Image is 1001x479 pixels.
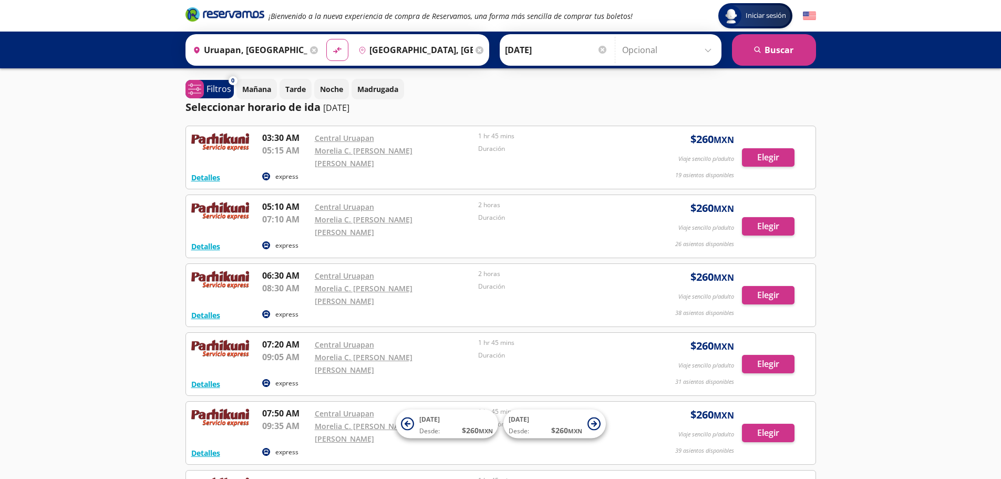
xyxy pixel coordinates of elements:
[803,9,816,23] button: English
[732,34,816,66] button: Buscar
[231,76,234,85] span: 0
[678,361,734,370] p: Viaje sencillo p/adulto
[315,146,412,168] a: Morelia C. [PERSON_NAME] [PERSON_NAME]
[275,310,298,319] p: express
[690,338,734,354] span: $ 260
[280,79,312,99] button: Tarde
[191,172,220,183] button: Detalles
[503,410,606,439] button: [DATE]Desde:$260MXN
[191,379,220,390] button: Detalles
[315,271,374,281] a: Central Uruapan
[315,352,412,375] a: Morelia C. [PERSON_NAME] [PERSON_NAME]
[315,283,412,306] a: Morelia C. [PERSON_NAME] [PERSON_NAME]
[285,84,306,95] p: Tarde
[675,240,734,249] p: 26 asientos disponibles
[714,203,734,215] small: MXN
[690,131,734,147] span: $ 260
[678,155,734,164] p: Viaje sencillo p/adulto
[690,269,734,285] span: $ 260
[262,351,309,363] p: 09:05 AM
[185,80,234,98] button: 0Filtros
[191,200,249,221] img: RESERVAMOS
[315,409,374,419] a: Central Uruapan
[354,37,473,63] input: Buscar Destino
[185,6,264,22] i: Brand Logo
[191,131,249,152] img: RESERVAMOS
[742,148,794,167] button: Elegir
[678,223,734,232] p: Viaje sencillo p/adulto
[478,338,637,348] p: 1 hr 45 mins
[191,269,249,290] img: RESERVAMOS
[275,241,298,250] p: express
[262,269,309,282] p: 06:30 AM
[675,378,734,386] p: 31 asientos disponibles
[262,144,309,157] p: 05:15 AM
[419,415,440,424] span: [DATE]
[275,379,298,388] p: express
[742,355,794,373] button: Elegir
[742,424,794,442] button: Elegir
[509,415,529,424] span: [DATE]
[185,99,321,115] p: Seleccionar horario de ida
[262,213,309,226] p: 07:10 AM
[478,131,637,141] p: 1 hr 45 mins
[742,217,794,236] button: Elegir
[675,446,734,455] p: 39 asientos disponibles
[315,340,374,350] a: Central Uruapan
[269,11,633,21] em: ¡Bienvenido a la nueva experiencia de compra de Reservamos, una forma más sencilla de comprar tus...
[262,420,309,432] p: 09:35 AM
[262,282,309,294] p: 08:30 AM
[678,430,734,439] p: Viaje sencillo p/adulto
[714,410,734,421] small: MXN
[185,6,264,25] a: Brand Logo
[505,37,608,63] input: Elegir Fecha
[315,215,412,237] a: Morelia C. [PERSON_NAME] [PERSON_NAME]
[675,171,734,180] p: 19 asientos disponibles
[478,269,637,279] p: 2 horas
[236,79,277,99] button: Mañana
[352,79,404,99] button: Madrugada
[315,421,412,444] a: Morelia C. [PERSON_NAME] [PERSON_NAME]
[191,447,220,458] button: Detalles
[191,407,249,428] img: RESERVAMOS
[690,407,734,423] span: $ 260
[320,84,343,95] p: Noche
[478,213,637,222] p: Duración
[275,172,298,181] p: express
[478,351,637,360] p: Duración
[191,310,220,321] button: Detalles
[478,144,637,154] p: Duración
[191,338,249,359] img: RESERVAMOS
[478,407,637,416] p: 1 hr 45 mins
[262,338,309,351] p: 07:20 AM
[242,84,271,95] p: Mañana
[714,272,734,283] small: MXN
[323,101,349,114] p: [DATE]
[315,202,374,212] a: Central Uruapan
[419,426,440,436] span: Desde:
[622,37,716,63] input: Opcional
[275,447,298,457] p: express
[462,425,493,436] span: $ 260
[479,427,493,435] small: MXN
[315,133,374,143] a: Central Uruapan
[509,426,529,436] span: Desde:
[262,200,309,213] p: 05:10 AM
[357,84,398,95] p: Madrugada
[551,425,582,436] span: $ 260
[714,341,734,352] small: MXN
[741,11,790,21] span: Iniciar sesión
[207,83,231,95] p: Filtros
[191,241,220,252] button: Detalles
[690,200,734,216] span: $ 260
[678,292,734,301] p: Viaje sencillo p/adulto
[189,37,307,63] input: Buscar Origen
[262,407,309,420] p: 07:50 AM
[675,309,734,318] p: 38 asientos disponibles
[396,410,498,439] button: [DATE]Desde:$260MXN
[478,200,637,210] p: 2 horas
[568,427,582,435] small: MXN
[314,79,349,99] button: Noche
[742,286,794,304] button: Elegir
[478,282,637,291] p: Duración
